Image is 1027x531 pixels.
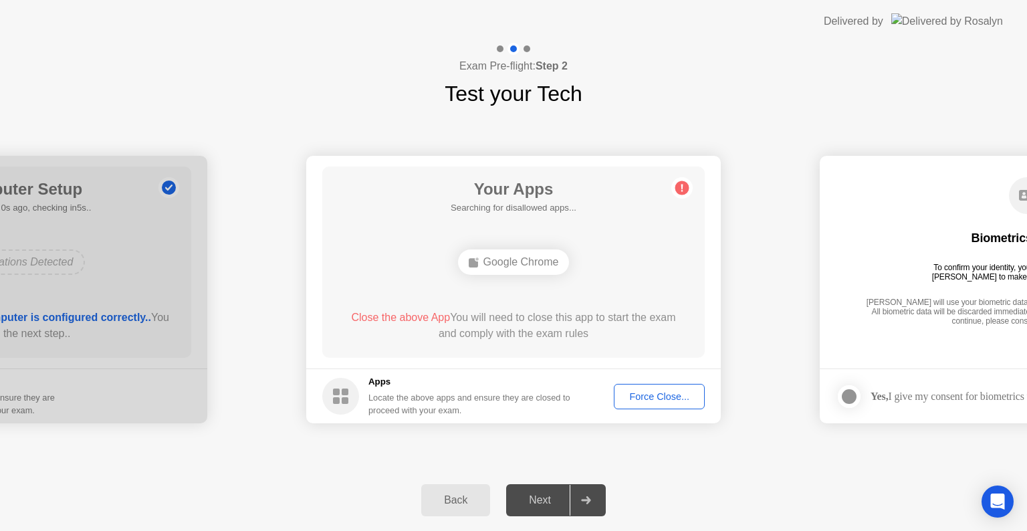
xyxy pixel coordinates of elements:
[351,312,450,323] span: Close the above App
[506,484,606,516] button: Next
[871,391,888,402] strong: Yes,
[824,13,883,29] div: Delivered by
[425,494,486,506] div: Back
[536,60,568,72] b: Step 2
[458,249,570,275] div: Google Chrome
[445,78,582,110] h1: Test your Tech
[368,391,571,417] div: Locate the above apps and ensure they are closed to proceed with your exam.
[618,391,700,402] div: Force Close...
[614,384,705,409] button: Force Close...
[459,58,568,74] h4: Exam Pre-flight:
[451,177,576,201] h1: Your Apps
[891,13,1003,29] img: Delivered by Rosalyn
[342,310,686,342] div: You will need to close this app to start the exam and comply with the exam rules
[368,375,571,389] h5: Apps
[510,494,570,506] div: Next
[451,201,576,215] h5: Searching for disallowed apps...
[421,484,490,516] button: Back
[982,486,1014,518] div: Open Intercom Messenger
